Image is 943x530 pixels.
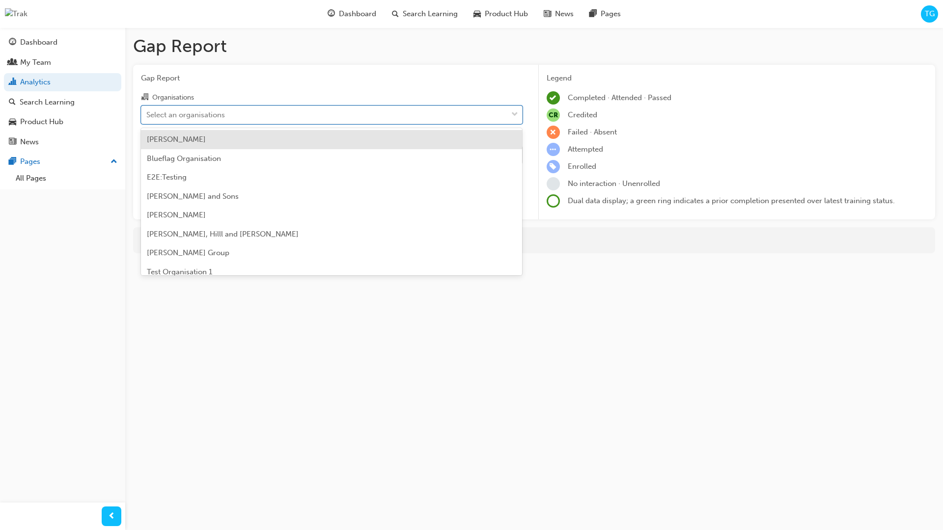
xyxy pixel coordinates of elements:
span: chart-icon [9,78,16,87]
a: pages-iconPages [582,4,629,24]
span: No interaction · Unenrolled [568,179,660,188]
span: news-icon [544,8,551,20]
span: [PERSON_NAME] and Sons [147,192,239,201]
span: learningRecordVerb_ENROLL-icon [547,160,560,173]
span: guage-icon [9,38,16,47]
div: Dashboard [20,37,57,48]
a: news-iconNews [536,4,582,24]
span: Failed · Absent [568,128,617,136]
span: search-icon [392,8,399,20]
span: null-icon [547,108,560,122]
span: pages-icon [589,8,597,20]
div: Search Learning [20,97,75,108]
a: Product Hub [4,113,121,131]
a: search-iconSearch Learning [384,4,466,24]
div: Legend [547,73,928,84]
span: Enrolled [568,162,596,171]
span: down-icon [511,108,518,121]
a: Dashboard [4,33,121,52]
span: Blueflag Organisation [147,154,221,163]
span: guage-icon [328,8,335,20]
span: TG [925,8,935,20]
span: up-icon [111,156,117,168]
div: Select an organisations [146,109,225,120]
span: Search Learning [403,8,458,20]
span: Pages [601,8,621,20]
span: Attempted [568,145,603,154]
span: E2E:Testing [147,173,187,182]
button: TG [921,5,938,23]
span: learningRecordVerb_ATTEMPT-icon [547,143,560,156]
div: For more in-depth analysis and data download, go to [140,235,928,246]
span: Product Hub [485,8,528,20]
button: Pages [4,153,121,171]
a: guage-iconDashboard [320,4,384,24]
span: Completed · Attended · Passed [568,93,671,102]
a: Analytics [4,73,121,91]
span: Credited [568,110,597,119]
span: [PERSON_NAME] Group [147,248,229,257]
span: prev-icon [108,510,115,523]
span: pages-icon [9,158,16,166]
span: car-icon [9,118,16,127]
div: Organisations [152,93,194,103]
button: DashboardMy TeamAnalyticsSearch LearningProduct HubNews [4,31,121,153]
h1: Gap Report [133,35,935,57]
span: people-icon [9,58,16,67]
span: car-icon [473,8,481,20]
span: Test Organisation 1 [147,267,212,276]
a: Search Learning [4,93,121,111]
span: learningRecordVerb_NONE-icon [547,177,560,190]
span: learningRecordVerb_COMPLETE-icon [547,91,560,105]
span: learningRecordVerb_FAIL-icon [547,126,560,139]
a: car-iconProduct Hub [466,4,536,24]
span: Gap Report [141,73,523,84]
div: Product Hub [20,116,63,128]
span: search-icon [9,98,16,107]
span: [PERSON_NAME], Hilll and [PERSON_NAME] [147,230,299,238]
div: My Team [20,57,51,68]
a: My Team [4,53,121,72]
span: organisation-icon [141,93,148,102]
div: Pages [20,156,40,167]
span: Dashboard [339,8,376,20]
a: All Pages [12,171,121,186]
a: News [4,133,121,151]
span: [PERSON_NAME] [147,135,206,144]
span: News [555,8,574,20]
span: Dual data display; a green ring indicates a prior completion presented over latest training status. [568,196,895,205]
span: [PERSON_NAME] [147,211,206,219]
div: News [20,136,39,148]
img: Trak [5,8,28,20]
span: news-icon [9,138,16,147]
